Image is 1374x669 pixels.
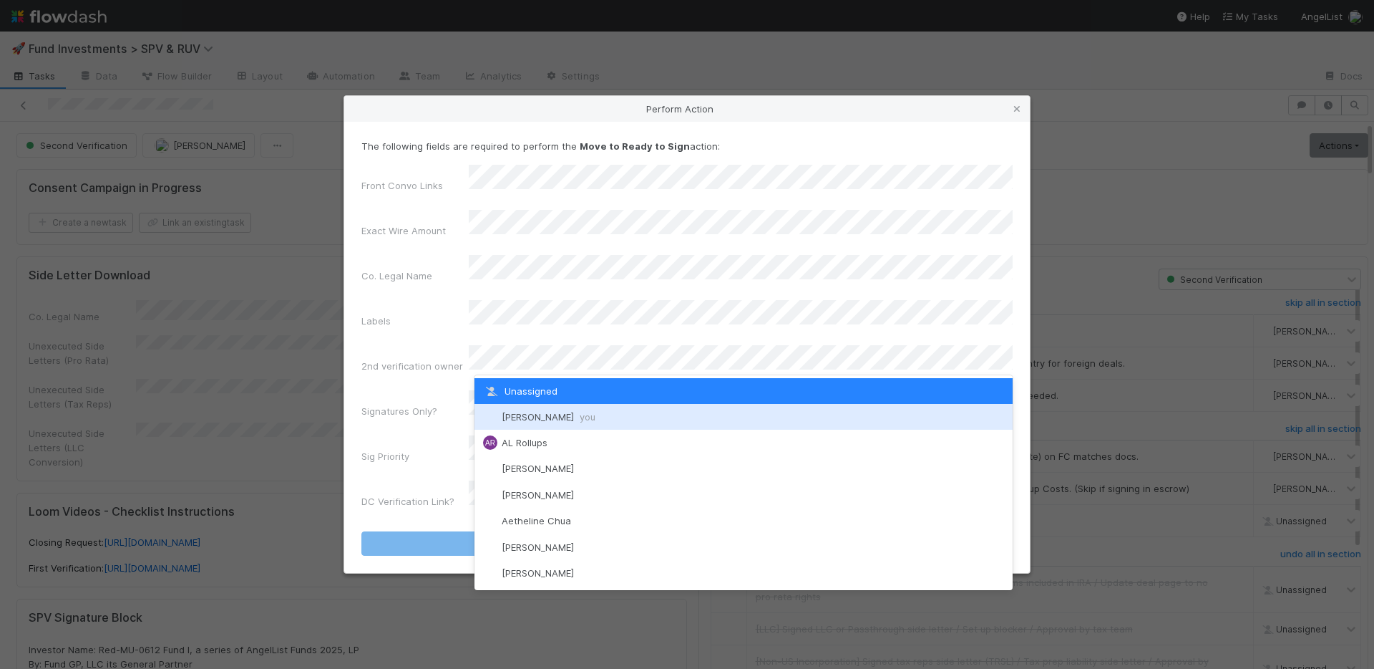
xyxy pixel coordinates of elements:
[502,515,571,526] span: Aetheline Chua
[483,540,497,554] img: avatar_df83acd9-d480-4d6e-a150-67f005a3ea0d.png
[483,410,497,424] img: avatar_ddac2f35-6c49-494a-9355-db49d32eca49.png
[502,411,595,423] span: [PERSON_NAME]
[361,178,443,193] label: Front Convo Links
[483,435,497,450] div: AL Rollups
[361,531,1013,556] button: Move to Ready to Sign
[502,542,574,553] span: [PERSON_NAME]
[361,269,432,283] label: Co. Legal Name
[361,494,454,509] label: DC Verification Link?
[502,489,574,501] span: [PERSON_NAME]
[502,463,574,474] span: [PERSON_NAME]
[502,567,574,579] span: [PERSON_NAME]
[580,411,595,423] span: you
[361,223,446,238] label: Exact Wire Amount
[361,139,1013,153] p: The following fields are required to perform the action:
[361,314,391,328] label: Labels
[483,514,497,529] img: avatar_103f69d0-f655-4f4f-bc28-f3abe7034599.png
[502,437,547,448] span: AL Rollups
[483,462,497,476] img: avatar_55a2f090-1307-4765-93b4-f04da16234ba.png
[483,567,497,581] img: avatar_a2647de5-9415-4215-9880-ea643ac47f2f.png
[485,439,495,447] span: AR
[580,140,690,152] strong: Move to Ready to Sign
[361,404,437,418] label: Signatures Only?
[344,96,1030,122] div: Perform Action
[361,449,409,463] label: Sig Priority
[483,488,497,502] img: avatar_1d14498f-6309-4f08-8780-588779e5ce37.png
[361,359,463,373] label: 2nd verification owner
[483,385,557,397] span: Unassigned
